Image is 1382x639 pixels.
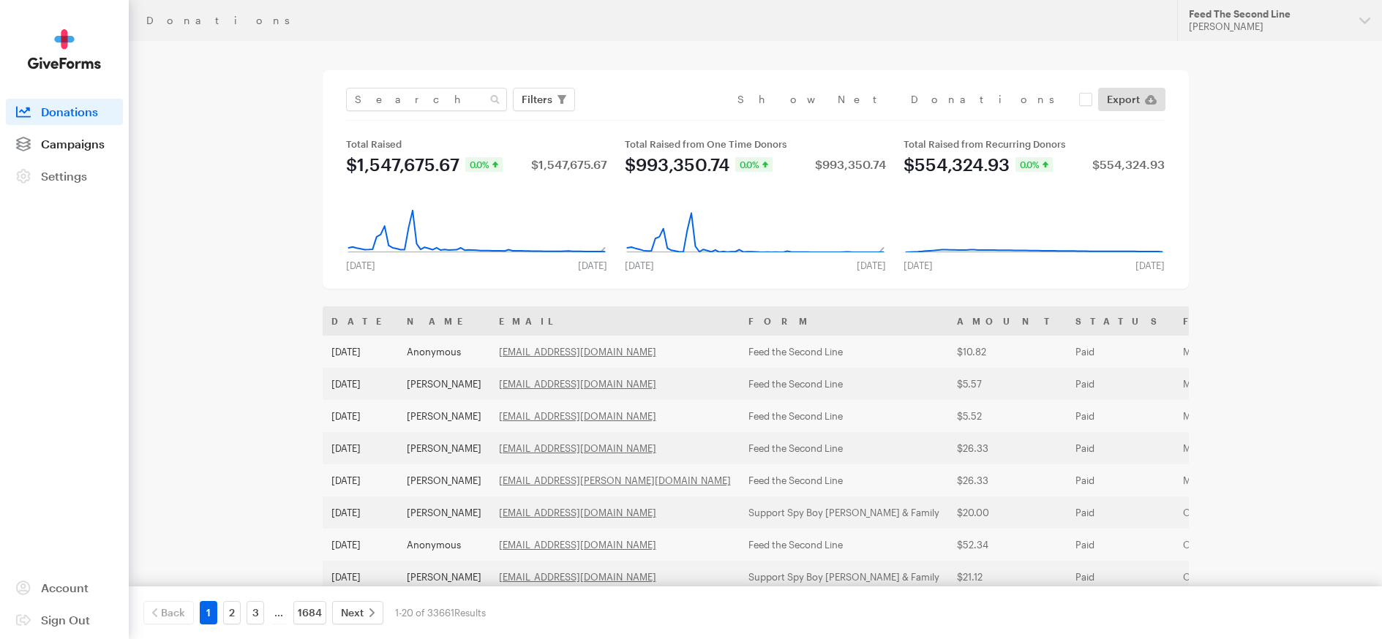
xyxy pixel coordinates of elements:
td: [DATE] [323,368,398,400]
td: Paid [1067,336,1174,368]
td: Monthly [1174,336,1342,368]
td: $21.12 [948,561,1067,593]
td: [PERSON_NAME] [398,496,490,529]
a: [EMAIL_ADDRESS][PERSON_NAME][DOMAIN_NAME] [499,474,731,486]
a: Donations [6,99,123,125]
span: Results [454,607,486,619]
div: $554,324.93 [904,156,1010,173]
td: Paid [1067,432,1174,464]
a: 2 [223,601,241,624]
td: Paid [1067,529,1174,561]
td: Feed the Second Line [740,464,948,496]
th: Status [1067,306,1174,336]
td: Paid [1067,368,1174,400]
td: One time [1174,529,1342,561]
td: Feed the Second Line [740,336,948,368]
span: Account [41,581,89,594]
td: [DATE] [323,432,398,464]
td: [DATE] [323,529,398,561]
td: [PERSON_NAME] [398,400,490,432]
div: 0.0% [465,157,503,172]
a: [EMAIL_ADDRESS][DOMAIN_NAME] [499,442,656,454]
td: [PERSON_NAME] [398,464,490,496]
img: GiveForms [28,29,101,69]
td: One time [1174,561,1342,593]
a: [EMAIL_ADDRESS][DOMAIN_NAME] [499,410,656,422]
div: Feed The Second Line [1189,8,1348,20]
td: Support Spy Boy [PERSON_NAME] & Family [740,561,948,593]
td: [DATE] [323,400,398,432]
a: [EMAIL_ADDRESS][DOMAIN_NAME] [499,378,656,390]
a: Account [6,575,123,601]
a: 3 [247,601,264,624]
td: Paid [1067,561,1174,593]
td: Anonymous [398,529,490,561]
td: Paid [1067,464,1174,496]
div: [PERSON_NAME] [1189,20,1348,33]
a: Next [332,601,383,624]
td: Feed the Second Line [740,432,948,464]
a: [EMAIL_ADDRESS][DOMAIN_NAME] [499,539,656,551]
div: [DATE] [337,260,384,271]
div: [DATE] [848,260,895,271]
td: $52.34 [948,529,1067,561]
div: 0.0% [1015,157,1053,172]
div: [DATE] [569,260,616,271]
a: Campaigns [6,131,123,157]
div: 0.0% [735,157,773,172]
td: Feed the Second Line [740,529,948,561]
span: Next [341,604,364,621]
div: [DATE] [616,260,663,271]
a: Sign Out [6,607,123,633]
span: Settings [41,169,87,183]
td: Paid [1067,400,1174,432]
div: $993,350.74 [625,156,729,173]
td: Support Spy Boy [PERSON_NAME] & Family [740,496,948,529]
td: One time [1174,496,1342,529]
a: Export [1098,88,1165,111]
th: Date [323,306,398,336]
a: 1684 [293,601,326,624]
td: [PERSON_NAME] [398,368,490,400]
span: Donations [41,105,98,118]
th: Email [490,306,740,336]
span: Filters [522,91,552,108]
th: Frequency [1174,306,1342,336]
td: [DATE] [323,464,398,496]
th: Name [398,306,490,336]
span: Campaigns [41,137,105,151]
th: Form [740,306,948,336]
td: [DATE] [323,496,398,529]
div: Total Raised [346,138,607,150]
span: Sign Out [41,613,90,627]
td: $5.57 [948,368,1067,400]
div: 1-20 of 33661 [395,601,486,624]
div: [DATE] [895,260,942,271]
td: [DATE] [323,336,398,368]
td: [PERSON_NAME] [398,432,490,464]
td: Paid [1067,496,1174,529]
button: Filters [513,88,575,111]
td: $20.00 [948,496,1067,529]
input: Search Name & Email [346,88,507,111]
td: Feed the Second Line [740,368,948,400]
div: Total Raised from One Time Donors [625,138,886,150]
td: $5.52 [948,400,1067,432]
td: [PERSON_NAME] [398,561,490,593]
td: Monthly [1174,432,1342,464]
div: $1,547,675.67 [346,156,459,173]
a: [EMAIL_ADDRESS][DOMAIN_NAME] [499,346,656,358]
a: [EMAIL_ADDRESS][DOMAIN_NAME] [499,507,656,518]
th: Amount [948,306,1067,336]
td: $26.33 [948,432,1067,464]
a: [EMAIL_ADDRESS][DOMAIN_NAME] [499,571,656,583]
span: Export [1107,91,1140,108]
td: Anonymous [398,336,490,368]
td: $26.33 [948,464,1067,496]
td: $10.82 [948,336,1067,368]
div: $554,324.93 [1092,159,1165,170]
div: [DATE] [1127,260,1173,271]
div: $1,547,675.67 [531,159,607,170]
td: [DATE] [323,561,398,593]
td: Monthly [1174,368,1342,400]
